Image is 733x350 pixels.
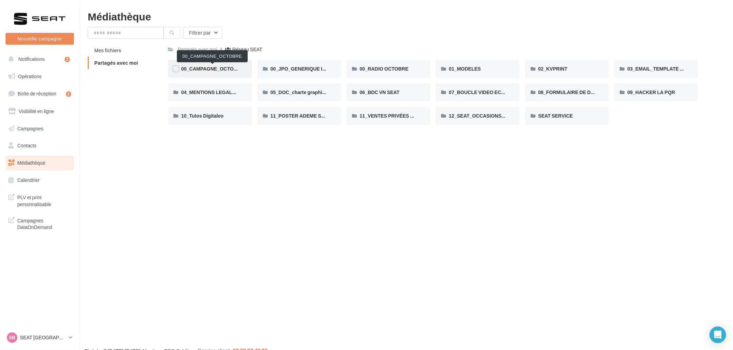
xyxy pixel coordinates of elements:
[360,89,399,95] span: 06_BDC VN SEAT
[17,216,71,231] span: Campagnes DataOnDemand
[4,138,75,153] a: Contacts
[178,46,217,53] div: Partagés avec moi
[270,113,331,119] span: 11_POSTER ADEME SEAT
[66,91,71,97] div: 2
[449,113,532,119] span: 12_SEAT_OCCASIONS_GARANTIES
[232,46,263,53] div: Réseau SEAT
[65,57,70,62] div: 2
[181,89,280,95] span: 04_MENTIONS LEGALES OFFRES PRESSE
[360,66,408,72] span: 00_RADIO OCTOBRE
[17,160,45,166] span: Médiathèque
[20,334,66,341] p: SEAT [GEOGRAPHIC_DATA]
[538,89,637,95] span: 08_FORMULAIRE DE DEMANDE CRÉATIVE
[19,108,54,114] span: Visibilité en ligne
[4,213,75,233] a: Campagnes DataOnDemand
[18,56,45,62] span: Notifications
[360,113,422,119] span: 11_VENTES PRIVÉES SEAT
[270,89,361,95] span: 05_DOC_charte graphique + Guidelines
[94,47,121,53] span: Mes fichiers
[270,66,352,72] span: 00_JPO_GENERIQUE IBIZA ARONA
[17,177,40,183] span: Calendrier
[4,121,75,136] a: Campagnes
[6,331,74,344] a: SB SEAT [GEOGRAPHIC_DATA]
[4,52,73,66] button: Notifications 2
[4,69,75,84] a: Opérations
[18,73,41,79] span: Opérations
[4,156,75,170] a: Médiathèque
[181,113,224,119] span: 10_Tutos Digitaleo
[710,326,726,343] div: Open Intercom Messenger
[4,86,75,101] a: Boîte de réception2
[17,142,36,148] span: Contacts
[4,104,75,119] a: Visibilité en ligne
[88,11,725,21] div: Médiathèque
[17,125,44,131] span: Campagnes
[449,89,543,95] span: 07_BOUCLE VIDEO ECRAN SHOWROOM
[538,66,568,72] span: 02_KVPRINT
[181,66,244,72] span: 00_CAMPAGNE_OCTOBRE
[18,91,56,96] span: Boîte de réception
[449,66,481,72] span: 01_MODELES
[6,33,74,45] button: Nouvelle campagne
[4,190,75,210] a: PLV et print personnalisable
[627,66,707,72] span: 03_EMAIL_TEMPLATE HTML SEAT
[177,50,248,62] div: 00_CAMPAGNE_OCTOBRE
[538,113,573,119] span: SEAT SERVICE
[94,60,138,66] span: Partagés avec moi
[9,334,15,341] span: SB
[627,89,675,95] span: 09_HACKER LA PQR
[183,27,222,39] button: Filtrer par
[17,193,71,208] span: PLV et print personnalisable
[4,173,75,187] a: Calendrier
